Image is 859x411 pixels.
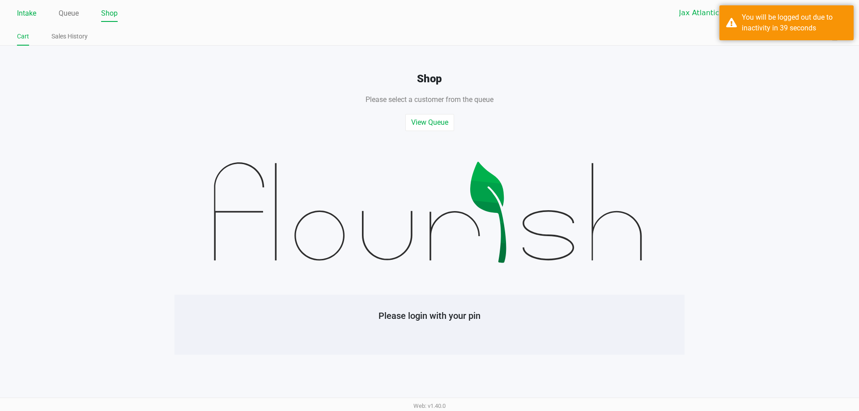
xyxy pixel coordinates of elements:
[366,95,493,104] span: Please select a customer from the queue
[742,12,847,34] div: You will be logged out due to inactivity in 39 seconds
[101,7,118,20] a: Shop
[181,310,678,321] h5: Please login with your pin
[174,131,685,295] img: Flourish logo image
[772,5,785,21] button: Select
[51,31,88,42] a: Sales History
[679,8,766,18] span: Jax Atlantic WC
[59,7,79,20] a: Queue
[17,31,29,42] a: Cart
[413,403,446,409] span: Web: v1.40.0
[17,7,36,20] a: Intake
[405,114,454,131] button: View Queue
